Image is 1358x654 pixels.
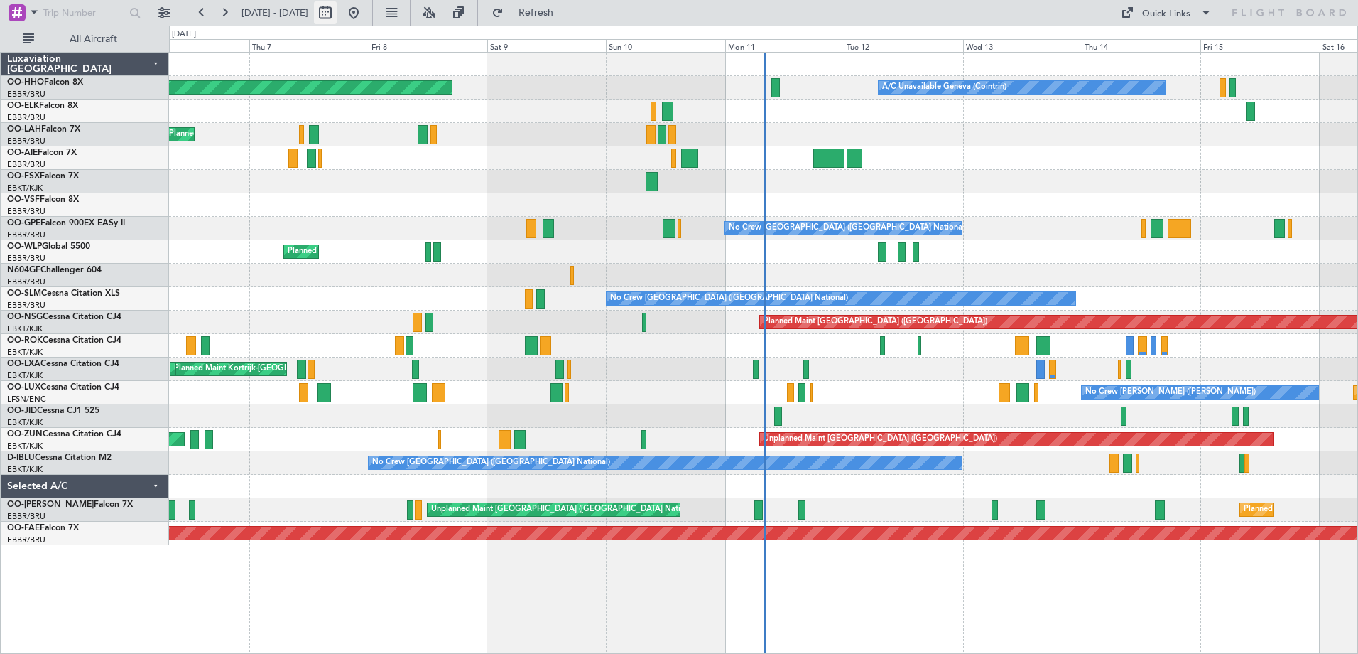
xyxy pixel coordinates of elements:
span: N604GF [7,266,40,274]
a: OO-AIEFalcon 7X [7,149,77,157]
span: OO-LXA [7,360,40,368]
div: [DATE] [172,28,196,41]
a: OO-HHOFalcon 8X [7,78,83,87]
span: D-IBLU [7,454,35,462]
span: OO-[PERSON_NAME] [7,500,94,509]
input: Trip Number [43,2,125,23]
a: EBKT/KJK [7,441,43,451]
div: Unplanned Maint [GEOGRAPHIC_DATA] ([GEOGRAPHIC_DATA]) [764,429,997,450]
a: EBBR/BRU [7,277,45,287]
a: OO-SLMCessna Citation XLS [7,289,120,298]
div: Sat 9 [487,39,606,52]
span: OO-GPE [7,219,40,227]
a: EBBR/BRU [7,206,45,217]
a: EBBR/BRU [7,535,45,545]
a: OO-VSFFalcon 8X [7,195,79,204]
div: Sun 10 [606,39,724,52]
div: No Crew [GEOGRAPHIC_DATA] ([GEOGRAPHIC_DATA] National) [610,288,848,309]
div: Mon 11 [725,39,844,52]
div: Planned Maint Milan (Linate) [288,241,390,262]
a: OO-ROKCessna Citation CJ4 [7,336,121,345]
div: No Crew [GEOGRAPHIC_DATA] ([GEOGRAPHIC_DATA] National) [372,452,610,473]
span: OO-FAE [7,524,40,532]
span: OO-JID [7,407,37,415]
span: [DATE] - [DATE] [241,6,308,19]
div: Wed 13 [963,39,1082,52]
a: EBKT/KJK [7,464,43,475]
a: EBKT/KJK [7,370,43,381]
span: OO-ELK [7,102,39,110]
a: OO-WLPGlobal 5500 [7,242,90,251]
div: Fri 15 [1200,39,1319,52]
span: OO-NSG [7,313,43,321]
a: LFSN/ENC [7,394,46,404]
a: OO-LXACessna Citation CJ4 [7,360,119,368]
div: Planned Maint Kortrijk-[GEOGRAPHIC_DATA] [174,358,339,380]
a: EBKT/KJK [7,347,43,358]
a: N604GFChallenger 604 [7,266,102,274]
div: A/C Unavailable Geneva (Cointrin) [882,77,1006,98]
span: OO-ZUN [7,430,43,439]
a: OO-GPEFalcon 900EX EASy II [7,219,125,227]
a: OO-ELKFalcon 8X [7,102,78,110]
a: OO-JIDCessna CJ1 525 [7,407,99,415]
a: EBBR/BRU [7,112,45,123]
span: All Aircraft [37,34,150,44]
a: OO-[PERSON_NAME]Falcon 7X [7,500,133,509]
a: EBKT/KJK [7,323,43,334]
a: OO-FAEFalcon 7X [7,524,79,532]
a: EBKT/KJK [7,183,43,193]
div: Planned Maint [GEOGRAPHIC_DATA] ([GEOGRAPHIC_DATA]) [764,311,987,333]
div: Unplanned Maint [GEOGRAPHIC_DATA] ([GEOGRAPHIC_DATA] National) [431,499,698,520]
div: Quick Links [1142,7,1190,21]
a: D-IBLUCessna Citation M2 [7,454,112,462]
a: EBBR/BRU [7,511,45,522]
span: OO-SLM [7,289,41,298]
a: EBKT/KJK [7,417,43,428]
a: EBBR/BRU [7,253,45,264]
div: Tue 12 [844,39,962,52]
div: Wed 6 [131,39,249,52]
span: OO-LUX [7,383,40,392]
a: OO-NSGCessna Citation CJ4 [7,313,121,321]
a: OO-FSXFalcon 7X [7,172,79,181]
div: Thu 14 [1082,39,1200,52]
a: EBBR/BRU [7,89,45,100]
a: EBBR/BRU [7,300,45,311]
span: OO-LAH [7,125,41,134]
a: OO-ZUNCessna Citation CJ4 [7,430,121,439]
span: OO-HHO [7,78,44,87]
button: Refresh [485,1,570,24]
span: OO-FSX [7,172,40,181]
a: EBBR/BRU [7,230,45,240]
div: Fri 8 [369,39,487,52]
span: OO-AIE [7,149,38,157]
div: No Crew [GEOGRAPHIC_DATA] ([GEOGRAPHIC_DATA] National) [729,218,967,239]
span: OO-ROK [7,336,43,345]
button: All Aircraft [16,28,154,50]
a: EBBR/BRU [7,159,45,170]
span: Refresh [506,8,566,18]
a: OO-LUXCessna Citation CJ4 [7,383,119,392]
div: No Crew [PERSON_NAME] ([PERSON_NAME]) [1085,382,1256,403]
span: OO-VSF [7,195,40,204]
a: EBBR/BRU [7,136,45,146]
span: OO-WLP [7,242,42,251]
div: Thu 7 [249,39,368,52]
a: OO-LAHFalcon 7X [7,125,80,134]
button: Quick Links [1114,1,1219,24]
